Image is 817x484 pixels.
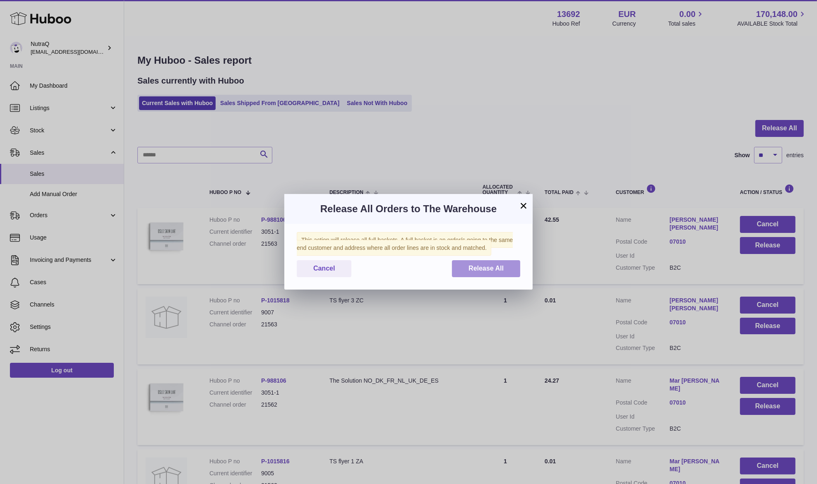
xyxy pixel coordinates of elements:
[313,265,335,272] span: Cancel
[452,260,520,277] button: Release All
[469,265,504,272] span: Release All
[519,201,529,211] button: ×
[297,232,513,256] span: This action will release all full baskets. A full basket is an order/s going to the same end cust...
[297,202,520,216] h3: Release All Orders to The Warehouse
[297,260,351,277] button: Cancel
